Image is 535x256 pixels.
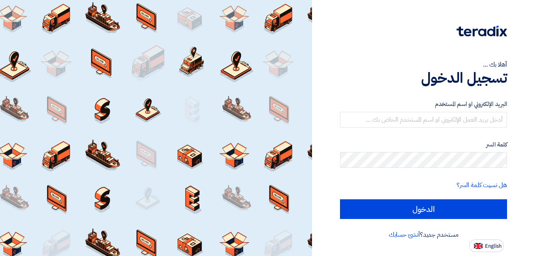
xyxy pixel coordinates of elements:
img: Teradix logo [457,26,507,37]
a: هل نسيت كلمة السر؟ [457,180,507,190]
label: البريد الإلكتروني او اسم المستخدم [340,100,507,109]
div: أهلا بك ... [340,60,507,69]
img: en-US.png [474,243,483,249]
input: أدخل بريد العمل الإلكتروني او اسم المستخدم الخاص بك ... [340,112,507,128]
div: مستخدم جديد؟ [340,230,507,239]
h1: تسجيل الدخول [340,69,507,87]
label: كلمة السر [340,140,507,149]
a: أنشئ حسابك [389,230,420,239]
span: English [485,243,502,249]
input: الدخول [340,199,507,219]
button: English [469,239,504,252]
